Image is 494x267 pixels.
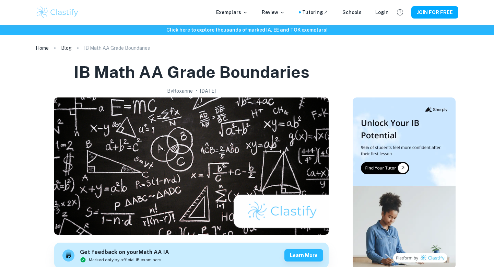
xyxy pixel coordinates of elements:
h2: By Roxanne [167,87,193,95]
a: Home [36,43,49,53]
h6: Get feedback on your Math AA IA [80,248,169,257]
a: Schools [342,9,362,16]
img: IB Math AA Grade Boundaries cover image [54,97,329,235]
button: JOIN FOR FREE [411,6,458,19]
button: Help and Feedback [394,7,406,18]
a: Tutoring [302,9,329,16]
a: Blog [61,43,72,53]
h2: [DATE] [200,87,216,95]
p: IB Math AA Grade Boundaries [84,44,150,52]
p: • [196,87,197,95]
a: Login [375,9,389,16]
button: Learn more [284,249,323,262]
img: Clastify logo [36,5,79,19]
h1: IB Math AA Grade Boundaries [74,61,309,83]
p: Review [262,9,285,16]
h6: Click here to explore thousands of marked IA, EE and TOK exemplars ! [1,26,493,34]
p: Exemplars [216,9,248,16]
span: Marked only by official IB examiners [89,257,162,263]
